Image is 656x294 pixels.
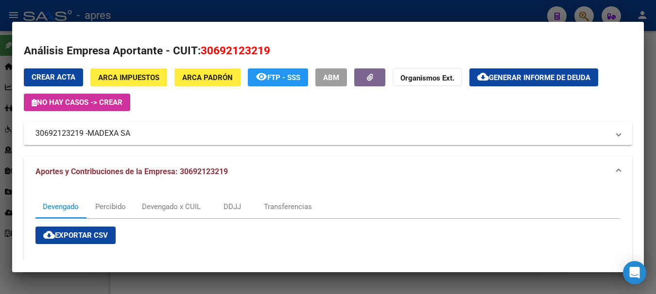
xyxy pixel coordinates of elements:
[174,68,241,86] button: ARCA Padrón
[267,73,300,82] span: FTP - SSS
[43,229,55,241] mat-icon: cloud_download
[623,261,646,284] div: Open Intercom Messenger
[24,122,632,145] mat-expansion-panel-header: 30692123219 -MADEXA SA
[87,128,130,139] span: MADEXA SA
[43,201,79,212] div: Devengado
[24,156,632,187] mat-expansion-panel-header: Aportes y Contribuciones de la Empresa: 30692123219
[24,43,632,59] h2: Análisis Empresa Aportante - CUIT:
[142,201,201,212] div: Devengado x CUIL
[43,231,108,240] span: Exportar CSV
[323,73,339,82] span: ABM
[32,73,75,82] span: Crear Acta
[489,73,590,82] span: Generar informe de deuda
[35,128,609,139] mat-panel-title: 30692123219 -
[248,68,308,86] button: FTP - SSS
[90,68,167,86] button: ARCA Impuestos
[98,73,159,82] span: ARCA Impuestos
[182,73,233,82] span: ARCA Padrón
[24,94,130,111] button: No hay casos -> Crear
[32,98,122,107] span: No hay casos -> Crear
[477,71,489,82] mat-icon: cloud_download
[35,227,116,244] button: Exportar CSV
[224,201,241,212] div: DDJJ
[35,167,228,176] span: Aportes y Contribuciones de la Empresa: 30692123219
[315,68,347,86] button: ABM
[400,74,454,82] strong: Organismos Ext.
[201,44,270,57] span: 30692123219
[264,201,312,212] div: Transferencias
[469,68,598,86] button: Generar informe de deuda
[256,71,267,82] mat-icon: remove_red_eye
[393,68,462,86] button: Organismos Ext.
[24,68,83,86] button: Crear Acta
[95,201,126,212] div: Percibido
